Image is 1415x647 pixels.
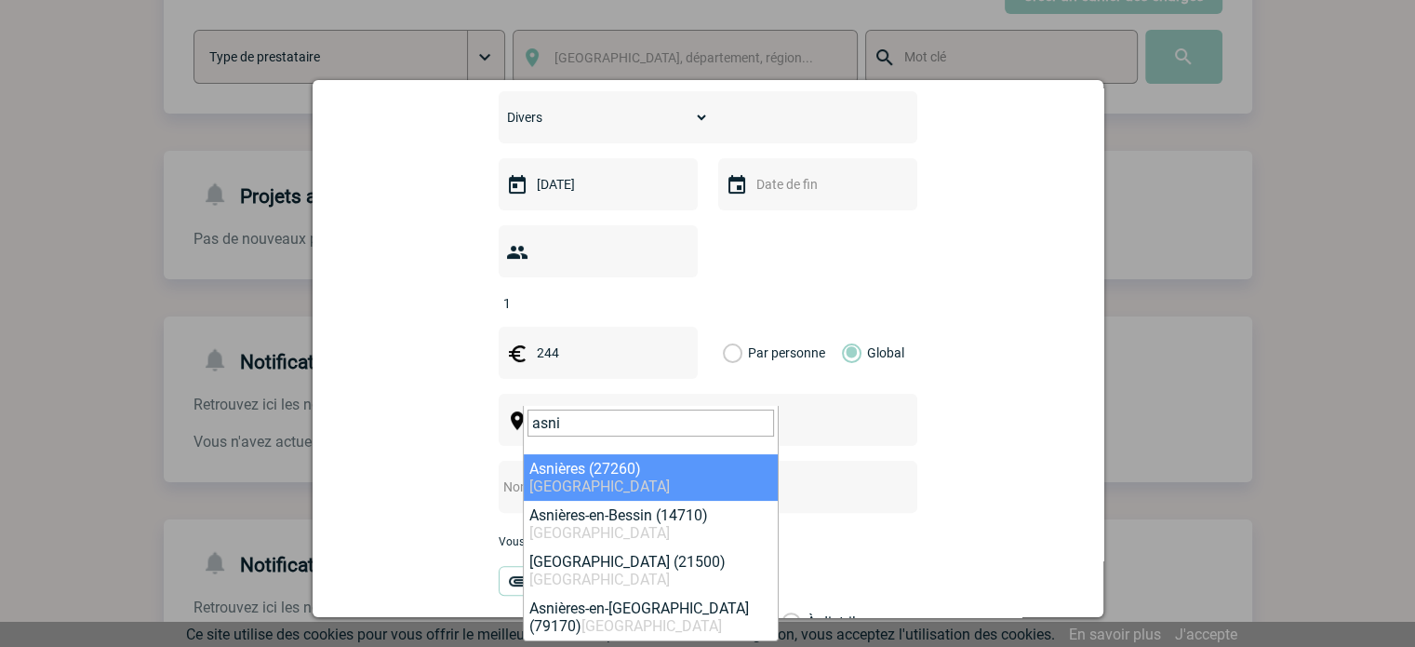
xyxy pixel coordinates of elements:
[524,594,778,640] li: Asnières-en-[GEOGRAPHIC_DATA] (79170)
[781,613,801,632] label: À distribuer
[842,327,854,379] label: Global
[524,501,778,547] li: Asnières-en-Bessin (14710)
[499,535,917,548] p: Vous pouvez ajouter une pièce jointe à votre demande
[532,172,661,196] input: Date de début
[723,327,743,379] label: Par personne
[499,475,868,499] input: Nom de l'événement
[499,291,674,316] input: Nombre de participants
[581,617,722,635] span: [GEOGRAPHIC_DATA]
[529,524,670,542] span: [GEOGRAPHIC_DATA]
[529,478,670,495] span: [GEOGRAPHIC_DATA]
[752,172,880,196] input: Date de fin
[532,341,661,365] input: Budget HT
[529,571,670,588] span: [GEOGRAPHIC_DATA]
[524,547,778,594] li: [GEOGRAPHIC_DATA] (21500)
[524,454,778,501] li: Asnières (27260)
